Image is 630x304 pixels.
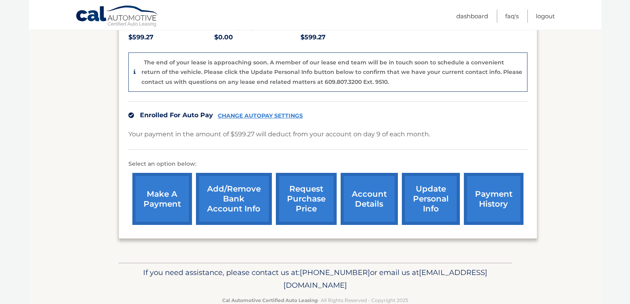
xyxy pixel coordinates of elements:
[124,266,507,292] p: If you need assistance, please contact us at: or email us at
[214,32,300,43] p: $0.00
[283,268,487,290] span: [EMAIL_ADDRESS][DOMAIN_NAME]
[218,112,303,119] a: CHANGE AUTOPAY SETTINGS
[140,111,213,119] span: Enrolled For Auto Pay
[128,129,430,140] p: Your payment in the amount of $599.27 will deduct from your account on day 9 of each month.
[128,159,527,169] p: Select an option below:
[456,10,488,23] a: Dashboard
[300,32,387,43] p: $599.27
[464,173,523,225] a: payment history
[196,173,272,225] a: Add/Remove bank account info
[505,10,519,23] a: FAQ's
[132,173,192,225] a: make a payment
[341,173,398,225] a: account details
[276,173,337,225] a: request purchase price
[402,173,460,225] a: update personal info
[142,59,522,85] p: The end of your lease is approaching soon. A member of our lease end team will be in touch soon t...
[536,10,555,23] a: Logout
[222,297,318,303] strong: Cal Automotive Certified Auto Leasing
[300,268,370,277] span: [PHONE_NUMBER]
[128,32,215,43] p: $599.27
[128,112,134,118] img: check.svg
[76,5,159,28] a: Cal Automotive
